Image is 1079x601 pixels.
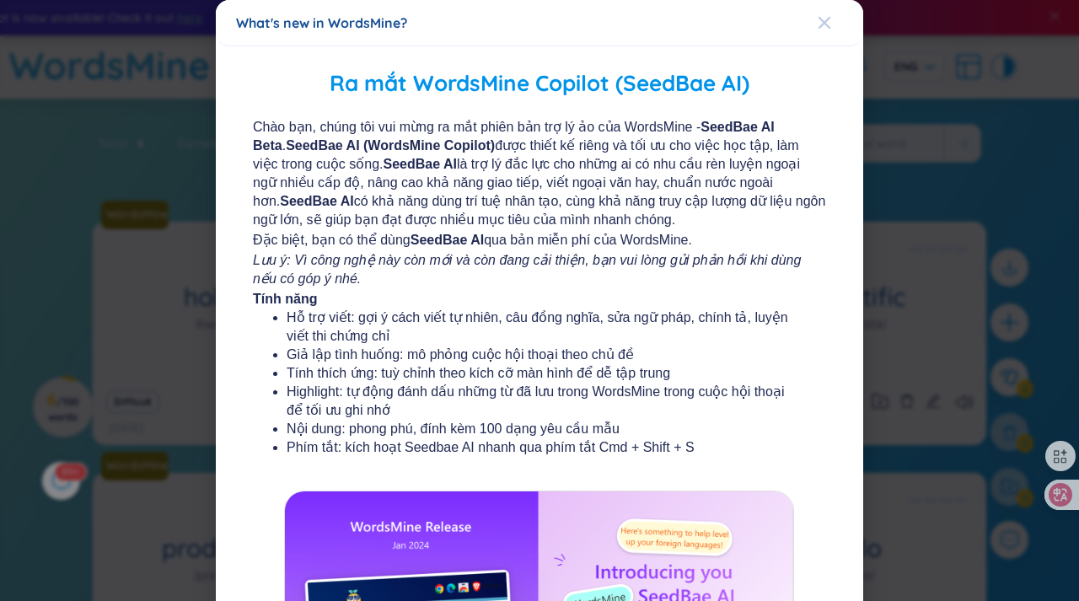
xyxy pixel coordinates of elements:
span: Đặc biệt, bạn có thể dùng qua bản miễn phí của WordsMine. [253,231,826,250]
h2: Ra mắt WordsMine Copilot (SeedBae AI) [236,67,843,101]
b: Tính năng [253,292,317,306]
b: SeedBae AI Beta [253,120,775,153]
li: Highlight: tự động đánh dấu những từ đã lưu trong WordsMine trong cuộc hội thoại để tối ưu ghi nhớ [287,383,792,420]
span: Chào bạn, chúng tôi vui mừng ra mắt phiên bản trợ lý ảo của WordsMine - . được thiết kế riêng và ... [253,118,826,229]
i: Lưu ý: Vì công nghệ này còn mới và còn đang cải thiện, bạn vui lòng gửi phản hồi khi dùng nếu có ... [253,253,801,286]
li: Giả lập tình huống: mô phỏng cuộc hội thoại theo chủ đề [287,346,792,364]
b: SeedBae AI (WordsMine Copilot) [286,138,495,153]
li: Phím tắt: kích hoạt Seedbae AI nhanh qua phím tắt Cmd + Shift + S [287,438,792,457]
b: SeedBae AI [411,233,484,247]
li: Tính thích ứng: tuỳ chỉnh theo kích cỡ màn hình để dễ tập trung [287,364,792,383]
b: SeedBae AI [384,157,457,171]
li: Nội dung: phong phú, đính kèm 100 dạng yêu cầu mẫu [287,420,792,438]
b: SeedBae AI [280,194,353,208]
div: What's new in WordsMine? [236,13,843,32]
li: Hỗ trợ viết: gợi ý cách viết tự nhiên, câu đồng nghĩa, sửa ngữ pháp, chính tả, luyện viết thi chứ... [287,309,792,346]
